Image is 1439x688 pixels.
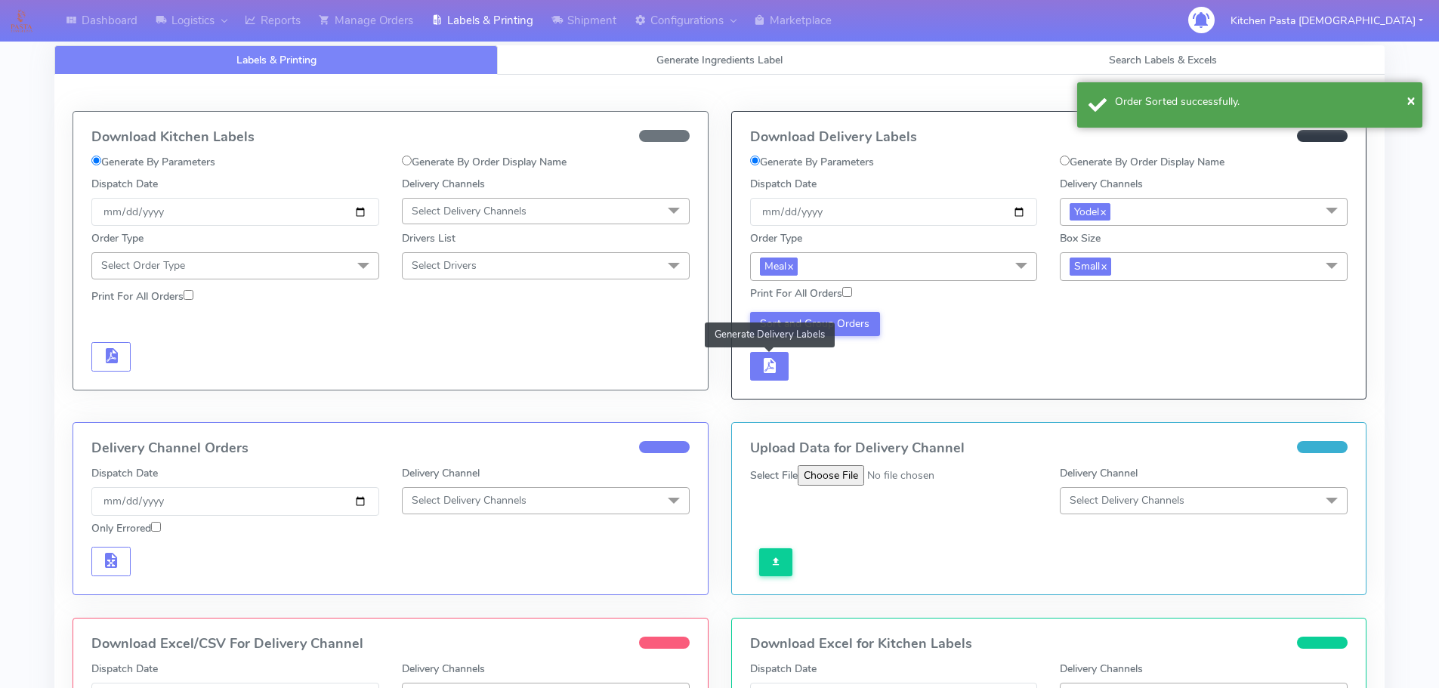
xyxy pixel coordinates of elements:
[1070,493,1184,508] span: Select Delivery Channels
[750,156,760,165] input: Generate By Parameters
[184,290,193,300] input: Print For All Orders
[1115,94,1411,110] div: Order Sorted successfully.
[1407,90,1416,110] span: ×
[786,258,793,273] a: x
[656,53,783,67] span: Generate Ingredients Label
[91,230,144,246] label: Order Type
[91,154,215,170] label: Generate By Parameters
[402,154,567,170] label: Generate By Order Display Name
[750,285,852,301] label: Print For All Orders
[1070,203,1110,221] span: Yodel
[750,154,874,170] label: Generate By Parameters
[402,230,455,246] label: Drivers List
[91,661,158,677] label: Dispatch Date
[91,520,161,536] label: Only Errored
[91,130,690,145] h4: Download Kitchen Labels
[91,637,690,652] h4: Download Excel/CSV For Delivery Channel
[402,156,412,165] input: Generate By Order Display Name
[750,312,881,336] button: Sort and Group Orders
[1099,203,1106,219] a: x
[1407,89,1416,112] button: Close
[54,45,1385,75] ul: Tabs
[412,258,477,273] span: Select Drivers
[1060,154,1224,170] label: Generate By Order Display Name
[402,176,485,192] label: Delivery Channels
[236,53,317,67] span: Labels & Printing
[842,287,852,297] input: Print For All Orders
[750,230,802,246] label: Order Type
[151,522,161,532] input: Only Errored
[101,258,185,273] span: Select Order Type
[402,661,485,677] label: Delivery Channels
[750,176,817,192] label: Dispatch Date
[1060,230,1101,246] label: Box Size
[91,176,158,192] label: Dispatch Date
[1100,258,1107,273] a: x
[750,661,817,677] label: Dispatch Date
[1060,176,1143,192] label: Delivery Channels
[91,288,193,304] label: Print For All Orders
[750,441,1348,456] h4: Upload Data for Delivery Channel
[1060,661,1143,677] label: Delivery Channels
[91,465,158,481] label: Dispatch Date
[1060,465,1138,481] label: Delivery Channel
[1070,258,1111,275] span: Small
[1219,5,1434,36] button: Kitchen Pasta [DEMOGRAPHIC_DATA]
[750,130,1348,145] h4: Download Delivery Labels
[412,493,527,508] span: Select Delivery Channels
[402,465,480,481] label: Delivery Channel
[760,258,798,275] span: Meal
[412,204,527,218] span: Select Delivery Channels
[750,467,798,483] label: Select File
[1109,53,1217,67] span: Search Labels & Excels
[91,441,690,456] h4: Delivery Channel Orders
[1060,156,1070,165] input: Generate By Order Display Name
[91,156,101,165] input: Generate By Parameters
[750,637,1348,652] h4: Download Excel for Kitchen Labels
